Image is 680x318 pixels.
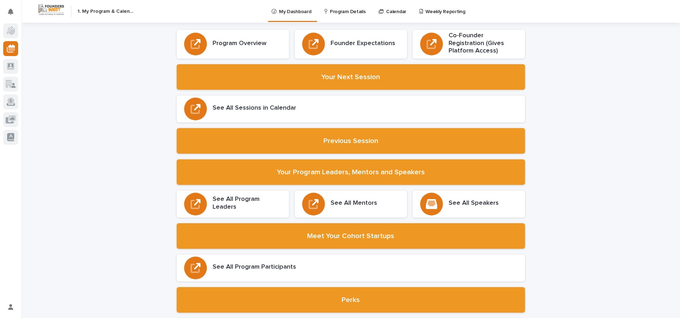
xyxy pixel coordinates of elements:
[342,296,360,304] h2: Perks
[295,30,407,59] a: Founder Expectations
[177,191,289,218] a: See All Program Leaders
[177,30,289,59] a: Program Overview
[331,199,377,207] h3: See All Mentors
[449,32,518,55] h3: Co-Founder Registration (Gives Platform Access)
[413,30,525,59] a: Co-Founder Registration (Gives Platform Access)
[323,137,378,145] h2: Previous Session
[307,232,394,240] h2: Meet Your Cohort Startups
[213,196,282,211] h3: See All Program Leaders
[449,199,499,207] h3: See All Speakers
[177,254,525,281] a: See All Program Participants
[213,104,296,112] h3: See All Sessions in Calendar
[277,168,425,176] h2: Your Program Leaders, Mentors and Speakers
[37,3,65,16] img: Workspace Logo
[177,95,525,122] a: See All Sessions in Calendar
[413,191,525,218] a: See All Speakers
[331,40,395,48] h3: Founder Expectations
[3,4,18,19] button: Notifications
[321,73,380,81] h2: Your Next Session
[295,191,407,218] a: See All Mentors
[77,9,135,15] h2: 1. My Program & Calendar
[213,263,296,271] h3: See All Program Participants
[9,9,18,20] div: Notifications
[213,40,267,48] h3: Program Overview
